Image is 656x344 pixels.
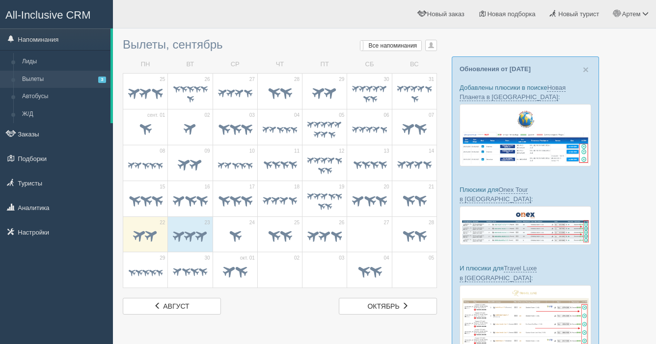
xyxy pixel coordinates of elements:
[294,112,300,119] span: 04
[460,264,591,282] p: И плюсики для :
[339,298,437,315] a: октябрь
[369,42,417,49] span: Все напоминания
[460,65,531,73] a: Обновления от [DATE]
[18,106,110,123] a: Ж/Д
[163,302,189,310] span: август
[384,255,389,262] span: 04
[147,112,165,119] span: сент. 01
[487,10,535,18] span: Новая подборка
[294,76,300,83] span: 28
[583,64,589,75] button: Close
[204,184,210,190] span: 16
[123,38,437,51] h3: Вылеты, сентябрь
[204,255,210,262] span: 30
[249,219,255,226] span: 24
[213,56,257,73] td: СР
[18,71,110,88] a: Вылеты3
[583,64,589,75] span: ×
[460,185,591,204] p: Плюсики для :
[460,83,591,102] p: Добавлены плюсики в поиске :
[160,76,165,83] span: 25
[294,255,300,262] span: 02
[427,10,465,18] span: Новый заказ
[160,148,165,155] span: 08
[339,184,344,190] span: 19
[98,77,106,83] span: 3
[204,76,210,83] span: 26
[460,104,591,166] img: new-planet-%D0%BF%D1%96%D0%B4%D0%B1%D1%96%D1%80%D0%BA%D0%B0-%D1%81%D1%80%D0%BC-%D0%B4%D0%BB%D1%8F...
[429,112,434,119] span: 07
[339,148,344,155] span: 12
[384,112,389,119] span: 06
[18,53,110,71] a: Лиды
[257,56,302,73] td: ЧТ
[204,219,210,226] span: 23
[204,148,210,155] span: 09
[249,184,255,190] span: 17
[339,255,344,262] span: 03
[160,255,165,262] span: 29
[429,184,434,190] span: 21
[339,76,344,83] span: 29
[18,88,110,106] a: Автобусы
[249,112,255,119] span: 03
[160,219,165,226] span: 22
[367,302,399,310] span: октябрь
[249,76,255,83] span: 27
[249,148,255,155] span: 10
[294,184,300,190] span: 18
[460,265,537,282] a: Travel Luxe в [GEOGRAPHIC_DATA]
[622,10,641,18] span: Артем
[294,148,300,155] span: 11
[392,56,437,73] td: ВС
[302,56,347,73] td: ПТ
[204,112,210,119] span: 02
[5,9,91,21] span: All-Inclusive CRM
[123,56,168,73] td: ПН
[123,298,221,315] a: август
[0,0,112,27] a: All-Inclusive CRM
[339,112,344,119] span: 05
[384,219,389,226] span: 27
[384,76,389,83] span: 30
[429,148,434,155] span: 14
[460,206,591,245] img: onex-tour-proposal-crm-for-travel-agency.png
[294,219,300,226] span: 25
[384,148,389,155] span: 13
[384,184,389,190] span: 20
[558,10,599,18] span: Новый турист
[160,184,165,190] span: 15
[339,219,344,226] span: 26
[168,56,213,73] td: ВТ
[429,219,434,226] span: 28
[240,255,255,262] span: окт. 01
[429,255,434,262] span: 05
[429,76,434,83] span: 31
[347,56,392,73] td: СБ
